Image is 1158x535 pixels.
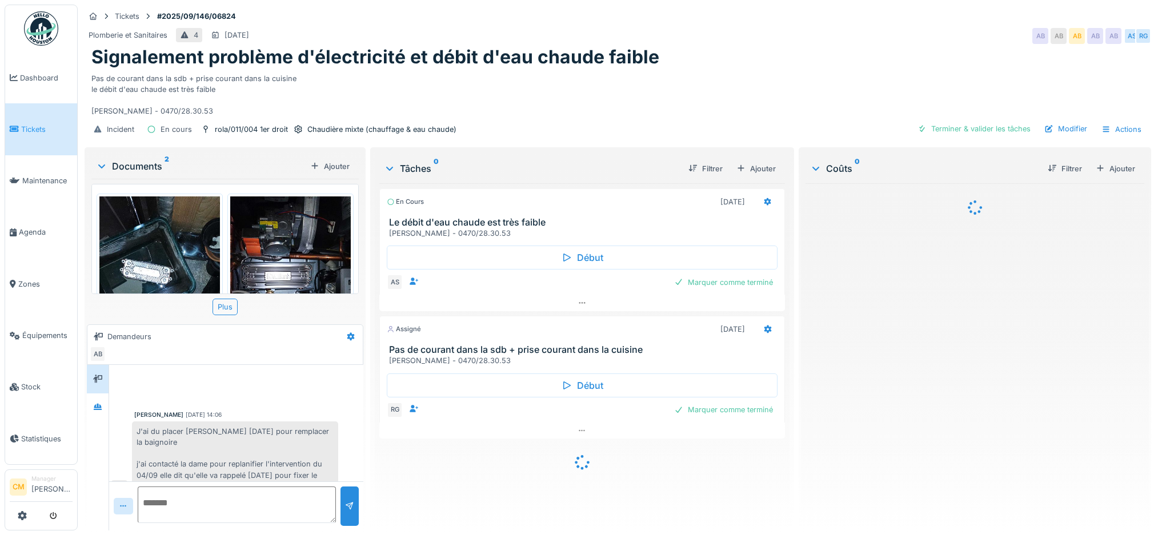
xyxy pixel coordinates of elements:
[18,279,73,289] span: Zones
[10,478,27,496] li: CM
[91,46,659,68] h1: Signalement problème d'électricité et débit d'eau chaude faible
[21,381,73,392] span: Stock
[91,69,1144,117] div: Pas de courant dans la sdb + prise courant dans la cuisine le débit d'eau chaude est très faible ...
[720,196,745,207] div: [DATE]
[855,162,860,175] sup: 0
[107,331,151,342] div: Demandeurs
[306,159,354,174] div: Ajouter
[387,402,403,418] div: RG
[215,124,288,135] div: rola/011/004 1er droit
[115,11,139,22] div: Tickets
[153,11,241,22] strong: #2025/09/146/06824
[1105,28,1121,44] div: AB
[1032,28,1048,44] div: AB
[913,121,1035,136] div: Terminer & valider les tâches
[810,162,1039,175] div: Coûts
[132,421,338,496] div: J'ai du placer [PERSON_NAME] [DATE] pour remplacer la baignoire j'ai contacté la dame pour replan...
[387,246,778,269] div: Début
[161,124,192,135] div: En cours
[1096,121,1147,138] div: Actions
[387,373,778,397] div: Début
[19,227,73,238] span: Agenda
[307,124,456,135] div: Chaudière mixte (chauffage & eau chaude)
[111,480,127,496] div: MD
[720,324,745,335] div: [DATE]
[31,474,73,483] div: Manager
[684,161,727,176] div: Filtrer
[5,258,77,309] a: Zones
[1135,28,1151,44] div: RG
[389,344,780,355] h3: Pas de courant dans la sdb + prise courant dans la cuisine
[5,413,77,464] a: Statistiques
[384,162,679,175] div: Tâches
[213,299,238,315] div: Plus
[387,324,421,334] div: Assigné
[225,30,249,41] div: [DATE]
[230,196,351,357] img: mqzw4oelctcop95nayrm987jtlu9
[732,161,780,176] div: Ajouter
[387,274,403,290] div: AS
[389,217,780,228] h3: Le débit d'eau chaude est très faible
[24,11,58,46] img: Badge_color-CXgf-gQk.svg
[1091,161,1140,176] div: Ajouter
[1040,121,1092,136] div: Modifier
[389,228,780,239] div: [PERSON_NAME] - 0470/28.30.53
[89,30,167,41] div: Plomberie et Sanitaires
[134,411,183,419] div: [PERSON_NAME]
[5,103,77,155] a: Tickets
[21,433,73,444] span: Statistiques
[1043,161,1087,176] div: Filtrer
[387,197,424,207] div: En cours
[1124,28,1140,44] div: AS
[22,330,73,341] span: Équipements
[96,159,306,173] div: Documents
[5,207,77,258] a: Agenda
[22,175,73,186] span: Maintenance
[1069,28,1085,44] div: AB
[389,355,780,366] div: [PERSON_NAME] - 0470/28.30.53
[20,73,73,83] span: Dashboard
[10,474,73,502] a: CM Manager[PERSON_NAME]
[670,402,778,417] div: Marquer comme terminé
[5,309,77,361] a: Équipements
[5,155,77,207] a: Maintenance
[1051,28,1067,44] div: AB
[90,346,106,362] div: AB
[434,162,439,175] sup: 0
[5,361,77,413] a: Stock
[99,196,220,357] img: 3g7vmytavr6spqq4aj6q3a83kmo2
[194,30,198,41] div: 4
[1087,28,1103,44] div: AB
[31,474,73,499] li: [PERSON_NAME]
[5,52,77,103] a: Dashboard
[186,411,222,419] div: [DATE] 14:06
[21,124,73,135] span: Tickets
[107,124,134,135] div: Incident
[165,159,169,173] sup: 2
[670,275,778,290] div: Marquer comme terminé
